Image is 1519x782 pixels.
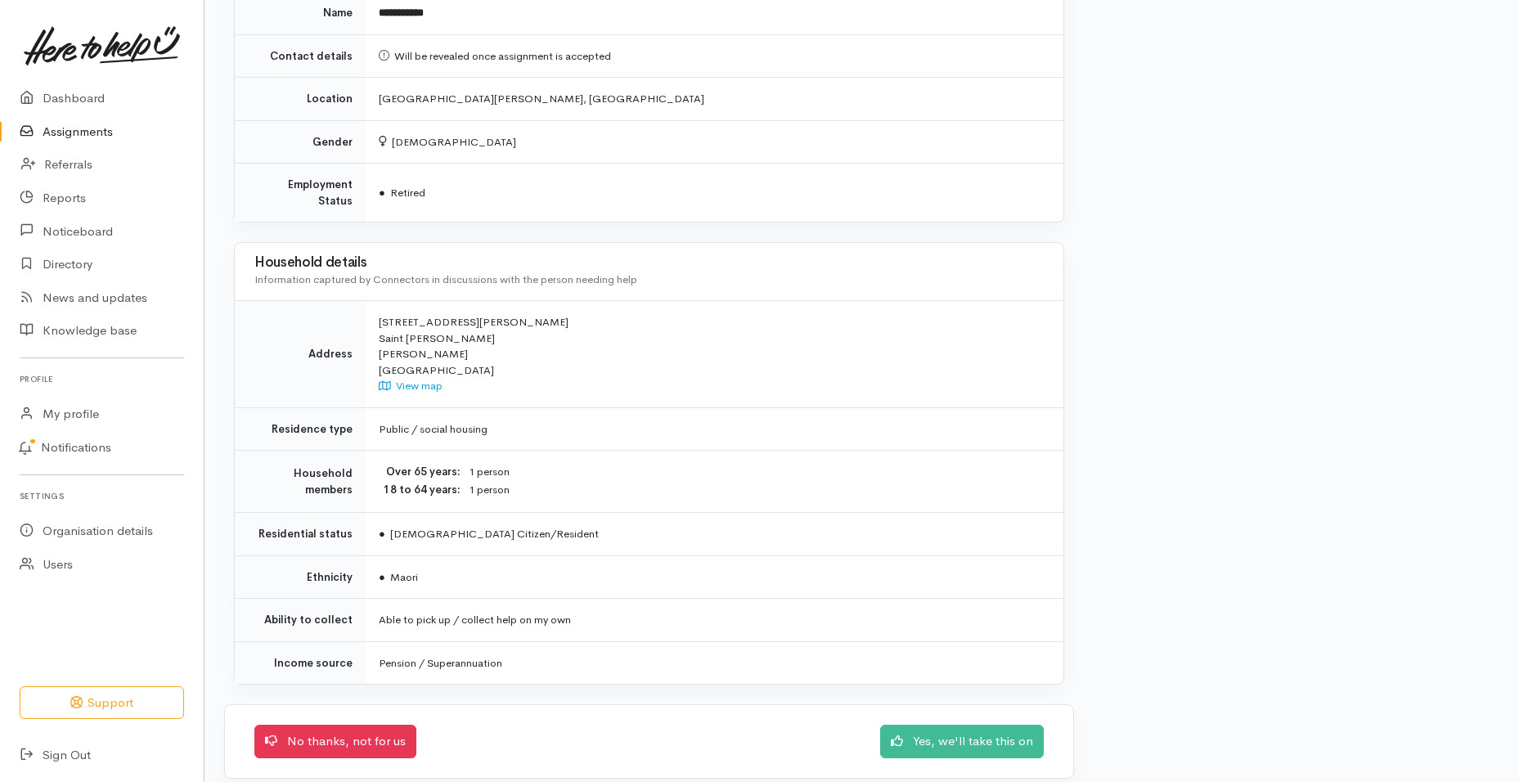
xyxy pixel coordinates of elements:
h6: Profile [20,368,184,390]
span: Information captured by Connectors in discussions with the person needing help [254,272,637,286]
a: Yes, we'll take this on [880,725,1044,758]
span: [DEMOGRAPHIC_DATA] Citizen/Resident [379,527,599,541]
td: Able to pick up / collect help on my own [366,599,1063,642]
span: Maori [379,570,418,584]
td: Public / social housing [366,407,1063,451]
dd: 1 person [469,464,1044,481]
span: Retired [379,186,425,200]
span: ● [379,186,385,200]
h3: Household details [254,255,1044,271]
a: View map [379,379,443,393]
button: Support [20,686,184,720]
td: Employment Status [235,164,366,222]
div: [STREET_ADDRESS][PERSON_NAME] Saint [PERSON_NAME] [PERSON_NAME] [GEOGRAPHIC_DATA] [379,314,1044,394]
td: Pension / Superannuation [366,641,1063,684]
td: Residential status [235,513,366,556]
span: [DEMOGRAPHIC_DATA] [379,135,516,149]
td: Gender [235,120,366,164]
a: No thanks, not for us [254,725,416,758]
td: Household members [235,451,366,513]
td: Residence type [235,407,366,451]
td: Income source [235,641,366,684]
td: Location [235,78,366,121]
td: Ethnicity [235,555,366,599]
td: Ability to collect [235,599,366,642]
td: Contact details [235,34,366,78]
td: Will be revealed once assignment is accepted [366,34,1063,78]
td: Address [235,301,366,408]
dd: 1 person [469,482,1044,499]
td: [GEOGRAPHIC_DATA][PERSON_NAME], [GEOGRAPHIC_DATA] [366,78,1063,121]
span: ● [379,570,385,584]
dt: 18 to 64 years [379,482,461,498]
span: ● [379,527,385,541]
h6: Settings [20,485,184,507]
dt: Over 65 years [379,464,461,480]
